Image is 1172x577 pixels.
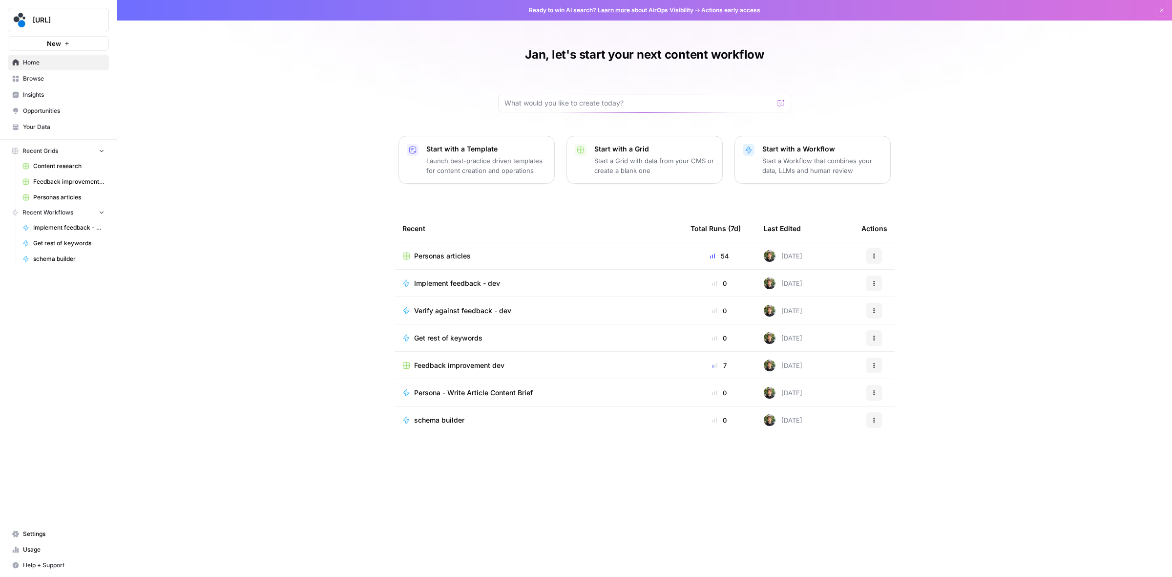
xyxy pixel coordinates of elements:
[33,223,105,232] span: Implement feedback - dev
[691,415,748,425] div: 0
[8,542,109,557] a: Usage
[402,215,675,242] div: Recent
[8,119,109,135] a: Your Data
[598,6,630,14] a: Learn more
[23,545,105,554] span: Usage
[504,98,773,108] input: What would you like to create today?
[414,388,533,398] span: Persona - Write Article Content Brief
[8,205,109,220] button: Recent Workflows
[23,90,105,99] span: Insights
[33,193,105,202] span: Personas articles
[764,215,801,242] div: Last Edited
[764,332,775,344] img: s6gu7g536aa92dsqocx7pqvq9a9o
[414,278,500,288] span: Implement feedback - dev
[8,71,109,86] a: Browse
[594,156,714,175] p: Start a Grid with data from your CMS or create a blank one
[33,162,105,171] span: Content research
[525,47,764,63] h1: Jan, let's start your next content workflow
[18,190,109,205] a: Personas articles
[764,278,802,289] div: [DATE]
[23,561,105,570] span: Help + Support
[23,530,105,538] span: Settings
[8,557,109,573] button: Help + Support
[426,144,546,154] p: Start with a Template
[764,250,775,262] img: s6gu7g536aa92dsqocx7pqvq9a9o
[764,250,802,262] div: [DATE]
[18,235,109,251] a: Get rest of keywords
[8,36,109,51] button: New
[691,251,748,261] div: 54
[426,156,546,175] p: Launch best-practice driven templates for content creation and operations
[762,156,882,175] p: Start a Workflow that combines your data, LLMs and human review
[764,305,802,317] div: [DATE]
[23,123,105,131] span: Your Data
[691,278,748,288] div: 0
[402,388,675,398] a: Persona - Write Article Content Brief
[23,74,105,83] span: Browse
[402,361,675,370] a: Feedback improvement dev
[33,239,105,248] span: Get rest of keywords
[734,136,891,184] button: Start with a WorkflowStart a Workflow that combines your data, LLMs and human review
[402,251,675,261] a: Personas articles
[691,361,748,370] div: 7
[764,414,802,426] div: [DATE]
[414,361,504,370] span: Feedback improvement dev
[861,215,887,242] div: Actions
[8,8,109,32] button: Workspace: spot.ai
[8,526,109,542] a: Settings
[764,360,775,371] img: s6gu7g536aa92dsqocx7pqvq9a9o
[691,306,748,316] div: 0
[23,107,105,115] span: Opportunities
[47,39,61,48] span: New
[11,11,29,29] img: spot.ai Logo
[23,58,105,67] span: Home
[398,136,555,184] button: Start with a TemplateLaunch best-practice driven templates for content creation and operations
[566,136,723,184] button: Start with a GridStart a Grid with data from your CMS or create a blank one
[529,6,693,15] span: Ready to win AI search? about AirOps Visibility
[402,306,675,316] a: Verify against feedback - dev
[414,306,511,316] span: Verify against feedback - dev
[764,414,775,426] img: s6gu7g536aa92dsqocx7pqvq9a9o
[594,144,714,154] p: Start with a Grid
[18,220,109,235] a: Implement feedback - dev
[764,360,802,371] div: [DATE]
[8,144,109,158] button: Recent Grids
[8,55,109,70] a: Home
[8,87,109,103] a: Insights
[764,387,775,399] img: s6gu7g536aa92dsqocx7pqvq9a9o
[8,103,109,119] a: Opportunities
[764,332,802,344] div: [DATE]
[402,278,675,288] a: Implement feedback - dev
[33,15,92,25] span: [URL]
[764,305,775,317] img: s6gu7g536aa92dsqocx7pqvq9a9o
[691,388,748,398] div: 0
[18,174,109,190] a: Feedback improvement dev
[691,215,741,242] div: Total Runs (7d)
[402,415,675,425] a: schema builder
[691,333,748,343] div: 0
[414,251,471,261] span: Personas articles
[22,208,73,217] span: Recent Workflows
[764,278,775,289] img: s6gu7g536aa92dsqocx7pqvq9a9o
[18,251,109,267] a: schema builder
[402,333,675,343] a: Get rest of keywords
[414,415,464,425] span: schema builder
[414,333,482,343] span: Get rest of keywords
[762,144,882,154] p: Start with a Workflow
[22,147,58,155] span: Recent Grids
[33,255,105,263] span: schema builder
[18,158,109,174] a: Content research
[33,177,105,186] span: Feedback improvement dev
[701,6,760,15] span: Actions early access
[764,387,802,399] div: [DATE]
